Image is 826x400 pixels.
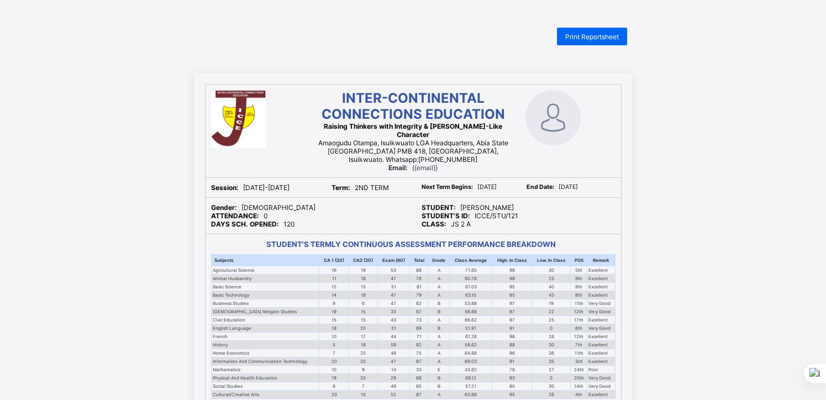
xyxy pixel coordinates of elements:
td: 15 [349,316,377,324]
td: 67.03 [450,283,492,291]
td: A [428,341,450,349]
td: 49 [378,382,410,391]
td: B [428,308,450,316]
td: 20 [349,374,377,382]
td: Poor [587,366,615,374]
b: Session: [211,183,239,192]
td: 15 [349,308,377,316]
td: 14 [378,366,410,374]
td: 51 [378,283,410,291]
td: Social Studies [211,382,319,391]
span: 2ND TERM [332,183,389,192]
td: English Language [211,324,319,333]
td: 31 [378,324,410,333]
td: 65 [409,382,428,391]
td: 40 [532,283,571,291]
td: B [428,299,450,308]
td: 26 [532,391,571,399]
td: Agricultural Science [211,266,319,275]
td: B [428,324,450,333]
b: STUDENT'S TERMLY CONTINUOUS ASSESSMENT PERFORMANCE BREAKDOWN [266,240,556,249]
td: 75 [409,349,428,357]
td: 90 [492,382,532,391]
td: 62 [409,299,428,308]
td: 66.62 [450,316,492,324]
td: Excellent [587,349,615,357]
td: A [428,316,450,324]
span: {{email}} [388,164,438,172]
span: Raising Thinkers with Integrity & [PERSON_NAME]-Like Character [324,122,502,139]
td: 10 [319,333,349,341]
td: 0 [532,374,571,382]
td: 97 [492,299,532,308]
td: 60.76 [450,275,492,283]
td: Excellent [587,275,615,283]
td: 71 [409,333,428,341]
th: Remark [587,255,615,266]
td: 12th [571,308,587,316]
td: A [428,266,450,275]
td: Very Good [587,299,615,308]
b: Email: [388,164,408,172]
td: 30 [532,382,571,391]
td: 15 [349,283,377,291]
td: 58.62 [450,341,492,349]
td: 14th [571,382,587,391]
td: 57.21 [450,382,492,391]
td: Very Good [587,308,615,316]
th: CA 1 (20) [319,255,349,266]
b: STUDENT: [422,203,456,212]
span: 0 [211,212,268,220]
td: Excellent [587,357,615,366]
th: POS [571,255,587,266]
td: 52 [378,391,410,399]
td: 19 [532,299,571,308]
b: Next Term Begins: [422,183,473,191]
td: Excellent [587,341,615,349]
td: 76 [492,366,532,374]
td: 15 [319,283,349,291]
td: 12th [571,333,587,341]
td: 27 [532,366,571,374]
span: [PERSON_NAME] [422,203,514,212]
td: 87 [409,391,428,399]
td: 29 [378,374,410,382]
b: Term: [332,183,350,192]
span: Amaogudu Otampa, Isuikwuato LGA Headquarters, Abia State [GEOGRAPHIC_DATA] PMB 418, [GEOGRAPHIC_D... [318,139,508,164]
td: Excellent [587,283,615,291]
td: 97 [492,316,532,324]
td: 61.26 [450,333,492,341]
b: Gender: [211,203,237,212]
td: Very Good [587,324,615,333]
td: Home Economics [211,349,319,357]
td: 8th [571,291,587,299]
td: 5th [571,266,587,275]
td: 9th [571,283,587,291]
td: 18 [349,341,377,349]
td: 19 [319,374,349,382]
td: A [428,391,450,399]
td: 20 [349,349,377,357]
td: French [211,333,319,341]
td: 96 [492,349,532,357]
th: Low. In Class [532,255,571,266]
td: 76 [409,275,428,283]
td: 71.65 [450,266,492,275]
td: A [428,291,450,299]
span: INTER-CONTINENTAL CONNECTIONS EDUCATION [322,90,505,122]
td: 69 [409,324,428,333]
b: End Date: [527,183,554,191]
td: 9th [571,275,587,283]
td: 18 [349,291,377,299]
td: Excellent [587,291,615,299]
td: A [428,275,450,283]
td: E [428,366,450,374]
td: Excellent [587,316,615,324]
td: 67 [409,308,428,316]
td: 73 [409,316,428,324]
b: ATTENDANCE: [211,212,259,220]
td: 33 [409,366,428,374]
span: [DATE]-[DATE] [211,183,290,192]
td: A [428,349,450,357]
td: 47 [378,299,410,308]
